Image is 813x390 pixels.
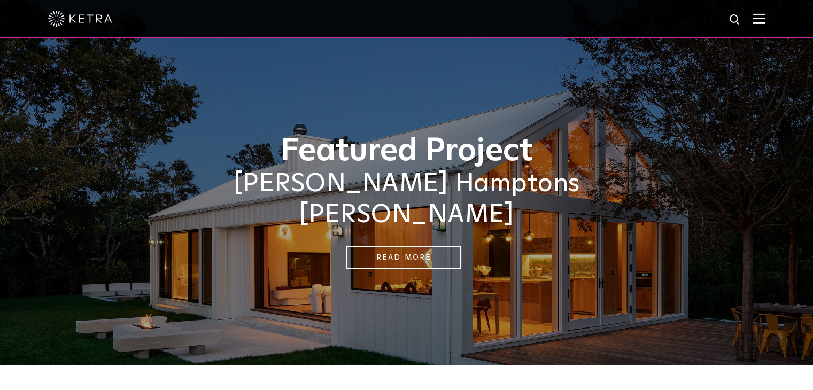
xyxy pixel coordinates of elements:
h2: [PERSON_NAME] Hamptons [PERSON_NAME] [140,169,674,230]
img: Hamburger%20Nav.svg [753,13,765,24]
img: search icon [729,13,742,27]
img: ketra-logo-2019-white [48,11,112,27]
a: Read More [346,246,461,269]
h1: Featured Project [140,134,674,169]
